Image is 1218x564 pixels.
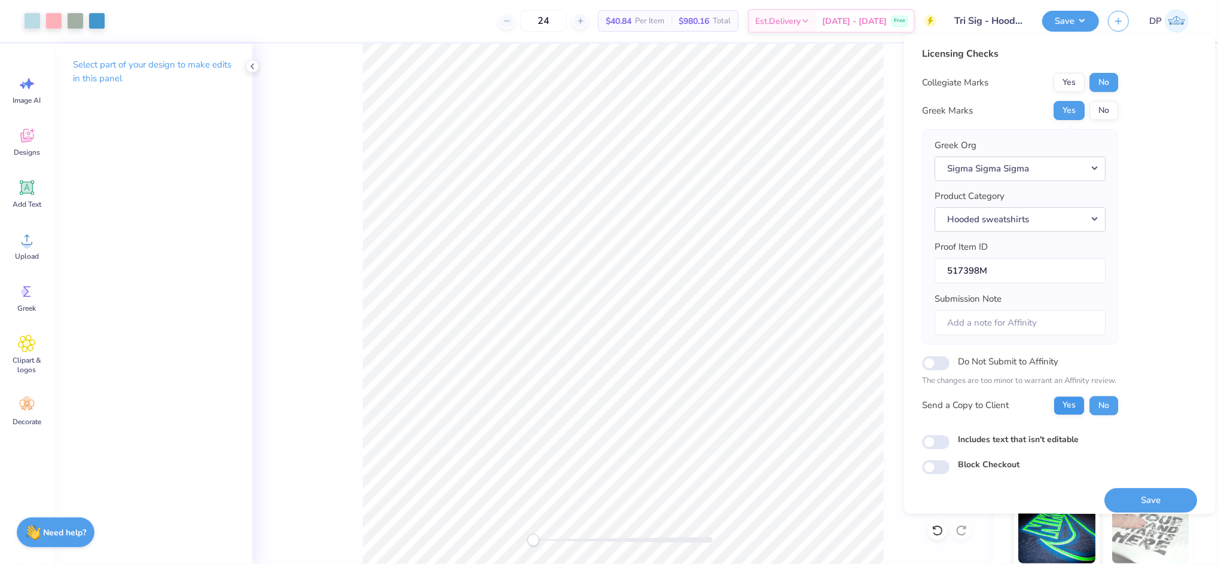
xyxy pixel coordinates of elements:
[1054,101,1085,120] button: Yes
[935,156,1106,180] button: Sigma Sigma Sigma
[520,10,567,32] input: – –
[1112,504,1189,563] img: Water based Ink
[7,355,47,375] span: Clipart & logos
[606,15,631,27] span: $40.84
[1018,504,1095,563] img: Glow in the Dark Ink
[14,148,40,157] span: Designs
[1090,396,1119,415] button: No
[1054,73,1085,92] button: Yes
[945,9,1033,33] input: Untitled Design
[15,252,39,261] span: Upload
[635,15,664,27] span: Per Item
[527,534,539,546] div: Accessibility label
[1090,73,1119,92] button: No
[18,304,36,313] span: Greek
[44,527,87,538] strong: Need help?
[935,309,1106,335] input: Add a note for Affinity
[755,15,801,27] span: Est. Delivery
[1090,101,1119,120] button: No
[935,189,1005,203] label: Product Category
[13,96,41,105] span: Image AI
[1054,396,1085,415] button: Yes
[958,354,1059,369] label: Do Not Submit to Affinity
[923,103,973,117] div: Greek Marks
[923,375,1119,387] p: The changes are too minor to warrant an Affinity review.
[822,15,887,27] span: [DATE] - [DATE]
[958,458,1020,470] label: Block Checkout
[13,417,41,427] span: Decorate
[935,207,1106,231] button: Hooded sweatshirts
[923,47,1119,61] div: Licensing Checks
[1105,488,1198,512] button: Save
[935,139,977,152] label: Greek Org
[923,75,989,89] div: Collegiate Marks
[958,433,1079,445] label: Includes text that isn't editable
[894,17,905,25] span: Free
[1165,9,1189,33] img: Darlene Padilla
[73,58,233,85] p: Select part of your design to make edits in this panel
[935,292,1002,306] label: Submission Note
[1042,11,1099,32] button: Save
[1149,14,1162,28] span: DP
[713,15,731,27] span: Total
[923,399,1009,412] div: Send a Copy to Client
[1144,9,1194,33] a: DP
[13,200,41,209] span: Add Text
[935,240,988,254] label: Proof Item ID
[679,15,709,27] span: $980.16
